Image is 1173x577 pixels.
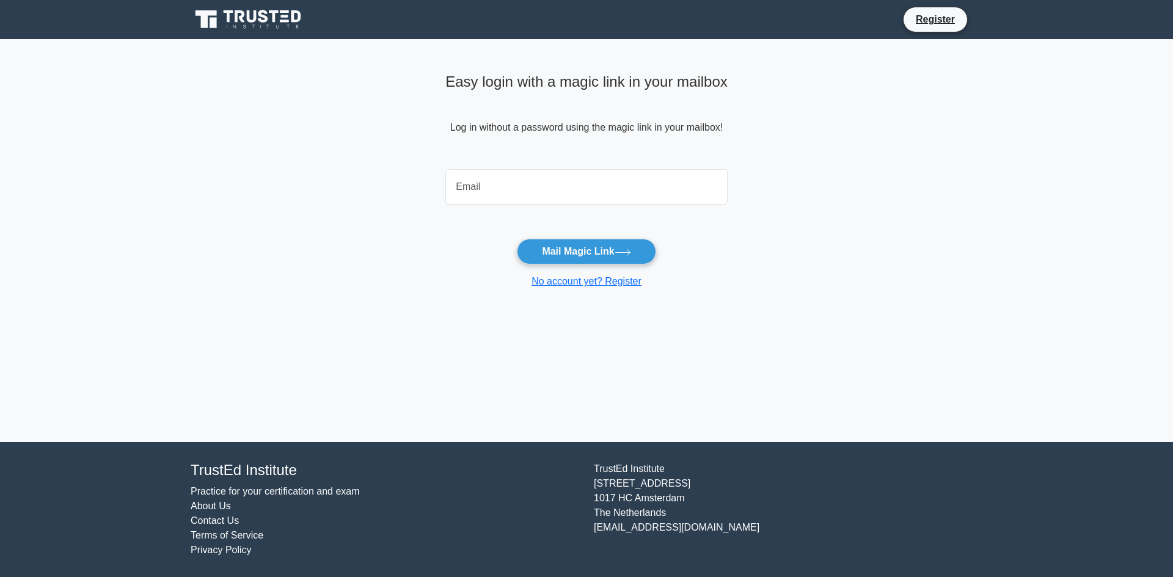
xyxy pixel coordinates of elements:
[191,501,231,511] a: About Us
[191,486,360,496] a: Practice for your certification and exam
[517,239,656,264] button: Mail Magic Link
[908,12,962,27] a: Register
[191,530,263,540] a: Terms of Service
[586,462,990,557] div: TrustEd Institute [STREET_ADDRESS] 1017 HC Amsterdam The Netherlands [EMAIL_ADDRESS][DOMAIN_NAME]
[191,515,239,526] a: Contact Us
[532,276,641,286] a: No account yet? Register
[191,545,252,555] a: Privacy Policy
[445,73,728,91] h4: Easy login with a magic link in your mailbox
[445,169,728,205] input: Email
[445,68,728,164] div: Log in without a password using the magic link in your mailbox!
[191,462,579,479] h4: TrustEd Institute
